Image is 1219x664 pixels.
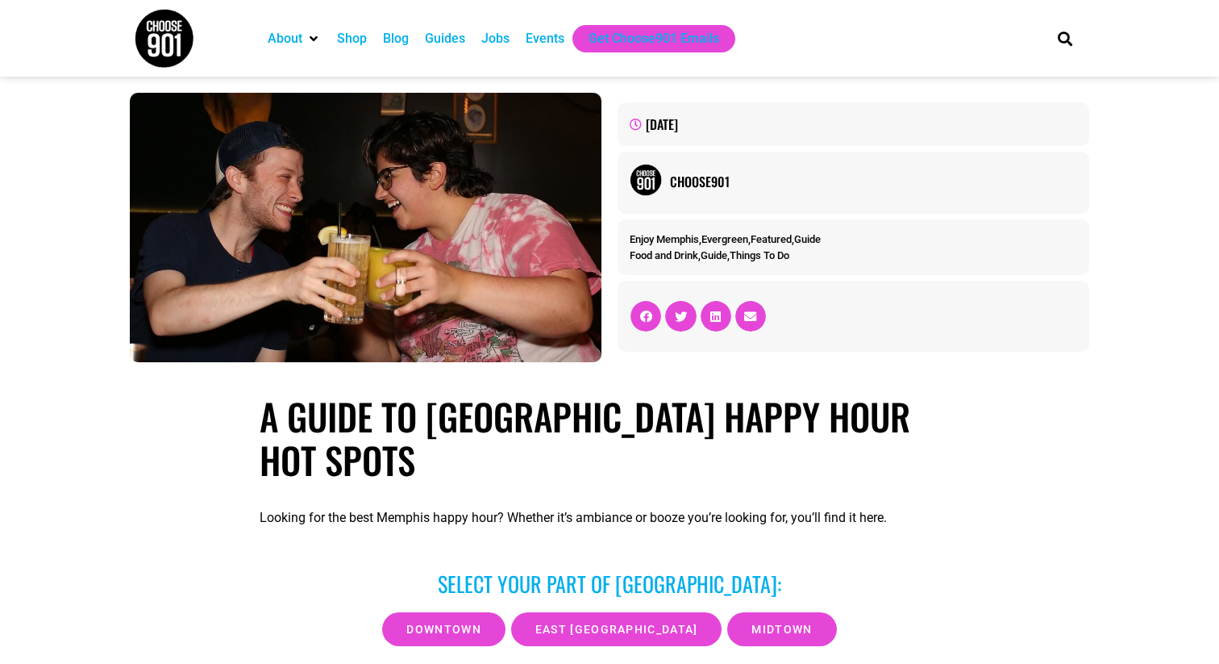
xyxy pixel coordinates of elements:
div: Share on email [735,301,766,332]
a: Choose901 [670,172,1077,191]
div: Search [1052,25,1079,52]
img: Picture of Choose901 [630,164,662,196]
div: Share on facebook [630,301,661,332]
div: Share on linkedin [701,301,731,332]
h3: Select your part of [GEOGRAPHIC_DATA]: [268,571,951,596]
div: Share on twitter [665,301,696,332]
a: Shop [337,29,367,48]
a: Featured [751,233,792,245]
span: EAST [GEOGRAPHIC_DATA] [535,624,698,635]
span: DOWNTOWN [406,624,481,635]
a: Guide [701,249,727,261]
a: Jobs [481,29,510,48]
a: MIDTOWN [727,612,836,646]
img: Two people at a bar clink glasses and smile, enjoying the lively Memphis happy hour. One holds a ... [130,93,601,362]
a: Get Choose901 Emails [589,29,719,48]
div: About [260,25,329,52]
a: Events [526,29,564,48]
nav: Main nav [260,25,1030,52]
a: DOWNTOWN [382,612,505,646]
a: Things To Do [730,249,789,261]
p: Looking for the best Memphis happy hour? Whether it’s ambiance or booze you’re looking for, you’l... [260,508,959,528]
a: Guides [425,29,465,48]
a: About [268,29,302,48]
a: Evergreen [701,233,748,245]
a: Food and Drink [630,249,698,261]
h1: A Guide to [GEOGRAPHIC_DATA] Happy Hour Hot Spots [260,395,959,482]
time: [DATE] [646,115,678,134]
a: Enjoy Memphis [630,233,699,245]
span: MIDTOWN [751,624,812,635]
span: , , [630,249,789,261]
span: , , , [630,233,821,245]
a: EAST [GEOGRAPHIC_DATA] [511,612,722,646]
a: Blog [383,29,409,48]
a: Guide [794,233,821,245]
